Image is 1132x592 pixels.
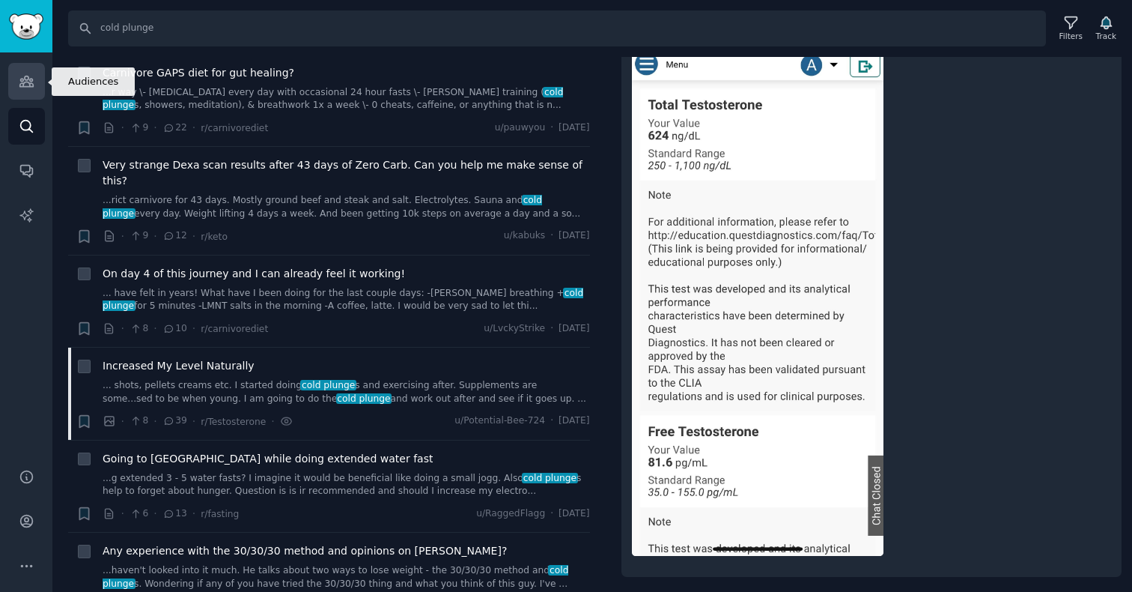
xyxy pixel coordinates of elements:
span: [DATE] [559,121,589,135]
a: ...r way \- [MEDICAL_DATA] every day with occasional 24 hour fasts \- [PERSON_NAME] training (col... [103,86,590,112]
span: 9 [130,121,148,135]
button: Track [1091,13,1122,44]
img: Increased My Level Naturally [632,11,883,557]
span: · [192,321,195,336]
span: · [121,120,124,136]
span: u/pauwyou [495,121,545,135]
img: GummySearch logo [9,13,43,40]
a: ...rict carnivore for 43 days. Mostly ground beef and steak and salt. Electrolytes. Sauna andcold... [103,194,590,220]
span: [DATE] [559,322,589,336]
span: · [271,414,274,429]
span: cold plunge [103,565,568,589]
span: · [153,506,156,522]
span: · [192,506,195,522]
span: · [153,120,156,136]
span: [DATE] [559,507,589,521]
span: r/keto [201,232,228,242]
span: 6 [130,507,148,521]
span: cold plunge [336,393,392,404]
a: Any experience with the 30/30/30 method and opinions on [PERSON_NAME]? [103,543,507,559]
span: · [550,322,553,336]
span: · [121,506,124,522]
span: [DATE] [559,414,589,428]
span: · [550,121,553,135]
a: ...haven't looked into it much. He talks about two ways to lose weight - the 30/30/30 method andc... [103,564,590,591]
span: · [153,229,156,244]
a: Carnivore GAPS diet for gut healing? [103,65,294,81]
span: r/carnivorediet [201,324,268,334]
a: ... have felt in years! What have I been doing for the last couple days: -[PERSON_NAME] breathing... [103,287,590,313]
span: u/Potential-Bee-724 [454,414,545,428]
span: u/kabuks [504,229,545,243]
input: Search Keyword [68,10,1046,46]
div: Filters [1059,31,1083,41]
a: ...g extended 3 - 5 water fasts? I imagine it would be beneficial like doing a small jogg. Alsoco... [103,472,590,498]
span: 13 [162,507,187,521]
a: ... shots, pellets creams etc. I started doingcold plunges and exercising after. Supplements are ... [103,379,590,405]
span: 8 [130,322,148,336]
span: 8 [130,414,148,428]
span: u/LvckyStrike [484,322,545,336]
div: Track [1096,31,1116,41]
span: · [192,229,195,244]
span: · [153,321,156,336]
span: 12 [162,229,187,243]
span: · [121,414,124,429]
a: Going to [GEOGRAPHIC_DATA] while doing extended water fast [103,451,433,467]
span: · [153,414,156,429]
span: · [550,414,553,428]
span: 10 [162,322,187,336]
span: cold plunge [300,380,356,390]
span: u/RaggedFlagg [476,507,545,521]
span: r/fasting [201,509,239,519]
span: 22 [162,121,187,135]
span: · [192,414,195,429]
span: r/carnivorediet [201,123,268,133]
span: · [550,507,553,521]
span: · [121,229,124,244]
span: cold plunge [522,473,578,483]
a: Increased My Level Naturally [103,358,255,374]
span: · [192,120,195,136]
span: [DATE] [559,229,589,243]
span: r/Testosterone [201,417,266,427]
span: · [550,229,553,243]
span: cold plunge [103,195,542,219]
span: 39 [162,414,187,428]
a: On day 4 of this journey and I can already feel it working! [103,266,405,282]
span: · [121,321,124,336]
span: 9 [130,229,148,243]
a: Very strange Dexa scan results after 43 days of Zero Carb. Can you help me make sense of this? [103,157,590,189]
